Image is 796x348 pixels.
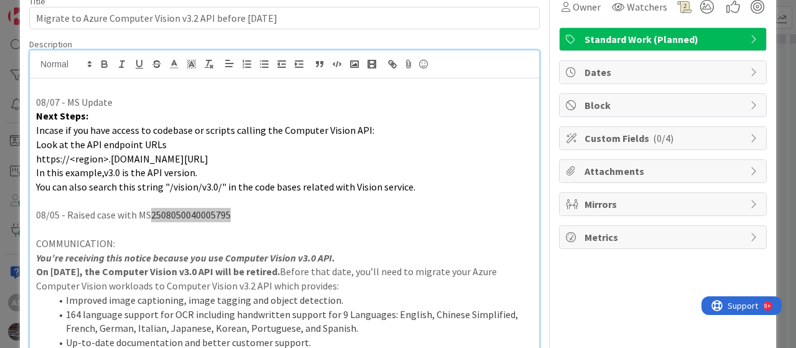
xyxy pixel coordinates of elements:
input: type card name here... [29,7,540,29]
span: 2508050040005795 [151,209,231,221]
span: ( 0/4 ) [653,132,673,144]
span: Look at the API endpoint URLs [36,138,167,151]
span: Description [29,39,72,50]
span: Mirrors [585,197,744,212]
span: Attachments [585,164,744,179]
li: Improved image captioning, image tagging and object detection. [51,293,533,308]
span: Custom Fields [585,131,744,146]
p: Before that date, you’ll need to migrate your Azure Computer Vision workloads to Computer Vision ... [36,265,533,293]
strong: On [DATE], the Computer Vision v3.0 API will be retired. [36,265,280,278]
div: 9+ [63,5,69,15]
p: 08/05 - Raised case with MS [36,208,533,222]
span: https://<region>.[DOMAIN_NAME][URL] [36,153,208,165]
span: Support [26,2,57,17]
span: Block [585,98,744,113]
span: Standard Work (Planned) [585,32,744,47]
em: You’re receiving this notice because you use Computer Vision v3.0 [36,252,316,264]
strong: Next Steps: [36,110,88,122]
span: You can also search this string "/vision/v3.0/" in the code bases related with Vision service. [36,181,415,193]
p: COMMUNICATION: [36,237,533,251]
p: 08/07 - MS Update [36,95,533,110]
em: API. [318,252,335,264]
span: Dates [585,65,744,80]
span: In this example,v3.0 is the API version. [36,166,197,179]
span: Metrics [585,230,744,245]
span: Incase if you have access to codebase or scripts calling the Computer Vision API: [36,124,374,136]
li: 164 language support for OCR including handwritten support for 9 Languages: English, Chinese Simp... [51,308,533,336]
